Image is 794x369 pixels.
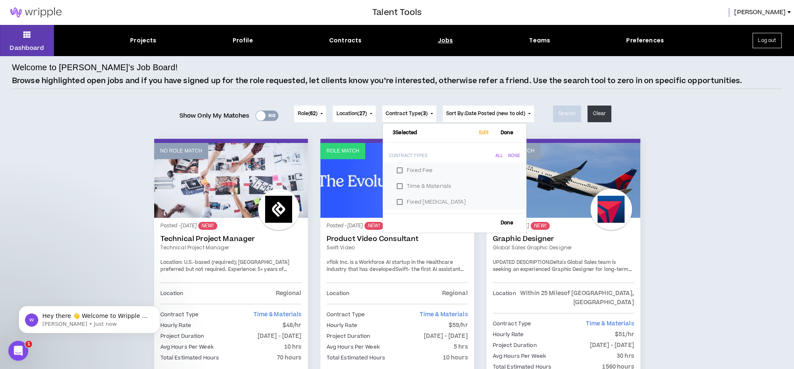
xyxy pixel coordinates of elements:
[424,332,468,341] p: [DATE] - [DATE]
[130,36,156,45] div: Projects
[419,310,467,319] span: Time & Materials
[393,196,516,208] label: Fixed [MEDICAL_DATA]
[493,222,634,230] p: Posted - [DATE]
[493,259,633,303] span: Delta's Global Sales team is seeking an experienced Graphic Designer for long-term contract suppo...
[493,244,634,251] a: Global Sales Graphic Designer
[253,310,301,319] span: Time & Materials
[493,330,524,339] p: Hourly Rate
[493,235,634,243] a: Graphic Designer
[442,353,467,362] p: 10 hours
[493,259,550,266] strong: UPDATED DESCRIPTION:
[626,36,664,45] div: Preferences
[294,106,326,122] button: Role(62)
[529,36,550,45] div: Teams
[516,289,634,307] p: Within 25 Miles of [GEOGRAPHIC_DATA], [GEOGRAPHIC_DATA]
[493,341,537,350] p: Project Duration
[297,110,317,118] span: Role ( )
[508,153,520,159] div: None
[382,106,436,122] button: Contract Type(3)
[585,320,634,328] span: Time & Materials
[160,342,214,352] p: Avg Hours Per Week
[327,244,468,251] a: Swift video
[160,222,302,230] p: Posted - [DATE]
[160,235,302,243] a: Technical Project Manager
[333,106,375,122] button: Location(27)
[198,222,217,230] sup: NEW!
[327,289,350,298] p: Location
[320,143,474,218] a: Role Match
[327,147,359,155] p: Role Match
[327,222,468,230] p: Posted - [DATE]
[454,342,468,352] p: 5 hrs
[327,353,386,362] p: Total Estimated Hours
[617,352,634,361] p: 30 hrs
[154,143,308,218] a: No Role Match
[327,310,365,319] p: Contract Type
[179,110,250,122] span: Show Only My Matches
[160,321,191,330] p: Hourly Rate
[497,220,516,226] span: Done
[12,76,742,86] p: Browse highlighted open jobs and if you have signed up for the role requested, let clients know y...
[160,147,202,155] p: No Role Match
[160,353,219,362] p: Total Estimated Hours
[233,36,253,45] div: Profile
[364,222,383,230] sup: NEW!
[393,164,516,177] label: Fixed Fee
[160,259,183,266] span: Location:
[327,235,468,243] a: Product Video Consultant
[6,288,172,347] iframe: Intercom notifications message
[12,61,178,74] h4: Welcome to [PERSON_NAME]’s Job Board!
[386,110,428,118] span: Contract Type ( )
[588,106,612,122] button: Clear
[442,289,467,298] p: Regional
[590,341,634,350] p: [DATE] - [DATE]
[8,341,28,361] iframe: Intercom live chat
[327,332,371,341] p: Project Duration
[160,259,290,273] span: U.S.-based (required); [GEOGRAPHIC_DATA] preferred but not required.
[493,352,546,361] p: Avg Hours Per Week
[497,130,516,135] span: Done
[10,44,44,52] p: Dashboard
[228,266,256,273] span: Experience:
[25,341,32,347] span: 1
[393,180,516,192] label: Time & Materials
[553,106,581,122] button: Search
[476,130,492,135] span: Edit
[446,110,526,117] span: Sort By: Date Posted (new to old)
[493,289,516,307] p: Location
[327,342,380,352] p: Avg Hours Per Week
[615,330,634,339] p: $51/hr
[493,319,531,328] p: Contract Type
[276,353,301,362] p: 70 hours
[275,289,301,298] p: Regional
[160,310,199,319] p: Contract Type
[495,153,503,159] div: All
[327,259,453,273] span: vflok Inc. is a Workforce AI startup in the Healthcare industry that has developed
[423,110,425,117] span: 3
[160,244,302,251] a: Technical Project Manager
[389,153,428,159] div: Contract Types
[160,332,204,341] p: Project Duration
[487,143,640,218] a: No Role Match
[359,110,365,117] span: 27
[336,110,366,118] span: Location ( )
[734,8,786,17] span: [PERSON_NAME]
[284,342,302,352] p: 10 hrs
[327,321,357,330] p: Hourly Rate
[283,321,302,330] p: $48/hr
[395,266,408,273] a: Swift
[372,6,422,19] h3: Talent Tools
[531,222,549,230] sup: NEW!
[393,130,417,135] span: 3 Selected
[449,321,468,330] p: $59/hr
[310,110,316,117] span: 62
[752,33,782,48] button: Log out
[329,36,361,45] div: Contracts
[258,332,302,341] p: [DATE] - [DATE]
[443,106,534,122] button: Sort By:Date Posted (new to old)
